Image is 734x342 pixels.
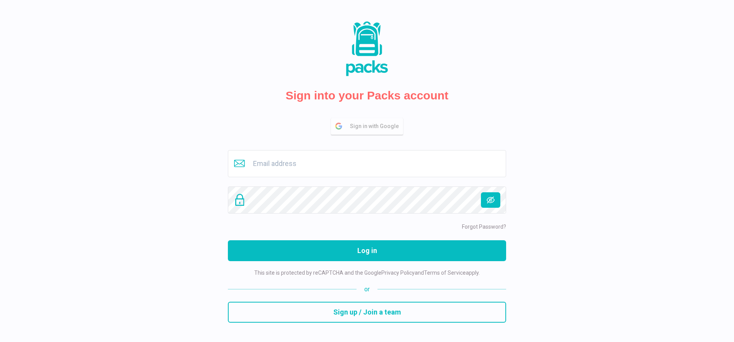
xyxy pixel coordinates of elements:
img: Packs Logo [328,20,406,78]
a: Privacy Policy [381,270,415,276]
a: Forgot Password? [462,224,506,230]
button: Sign in with Google [331,118,403,135]
a: Terms of Service [424,270,466,276]
span: or [357,285,377,294]
h2: Sign into your Packs account [286,89,448,103]
button: Sign up / Join a team [228,302,506,323]
button: Log in [228,240,506,261]
span: Sign in with Google [350,118,403,134]
input: Email address [228,150,506,177]
p: This site is protected by reCAPTCHA and the Google and apply. [254,269,480,277]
